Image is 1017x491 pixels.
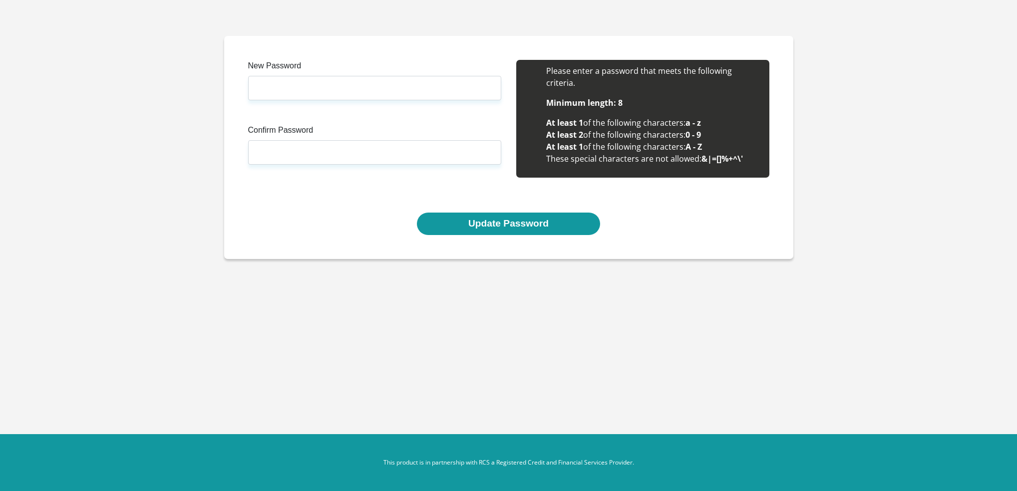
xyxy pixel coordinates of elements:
[417,213,600,235] button: Update Password
[546,141,583,152] b: At least 1
[546,129,583,140] b: At least 2
[546,65,759,89] li: Please enter a password that meets the following criteria.
[546,141,759,153] li: of the following characters:
[232,458,786,467] p: This product is in partnership with RCS a Registered Credit and Financial Services Provider.
[546,97,623,108] b: Minimum length: 8
[248,124,501,140] label: Confirm Password
[546,117,583,128] b: At least 1
[248,76,501,100] input: Enter new Password
[546,117,759,129] li: of the following characters:
[701,153,743,164] b: &|=[]%+^\'
[248,60,501,76] label: New Password
[546,153,759,165] li: These special characters are not allowed:
[685,117,701,128] b: a - z
[685,129,701,140] b: 0 - 9
[248,140,501,165] input: Confirm Password
[546,129,759,141] li: of the following characters:
[685,141,702,152] b: A - Z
